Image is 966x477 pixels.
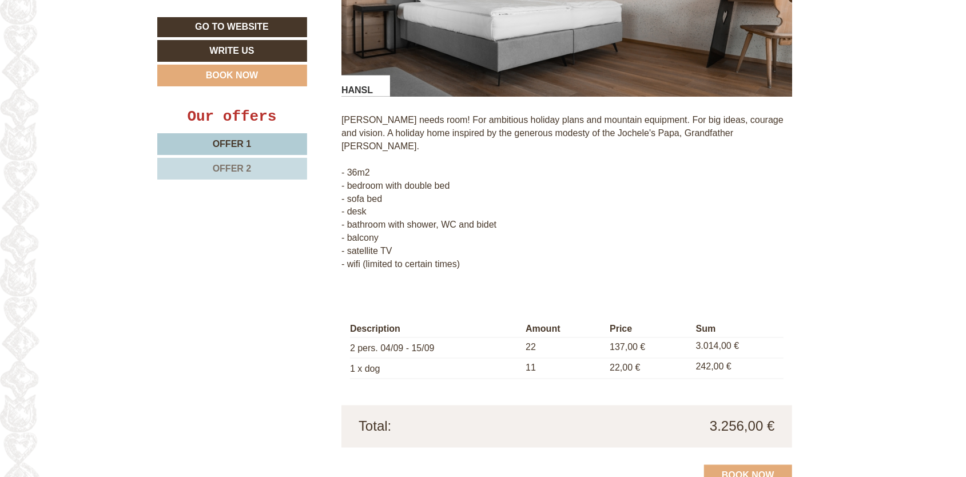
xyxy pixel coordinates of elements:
[350,359,521,379] td: 1 x dog
[710,417,774,436] span: 3.256,00 €
[691,338,784,359] td: 3.014,00 €
[350,338,521,359] td: 2 pers. 04/09 - 15/09
[350,320,521,338] th: Description
[610,363,640,373] span: 22,00 €
[213,164,252,173] span: Offer 2
[691,320,784,338] th: Sum
[605,320,691,338] th: Price
[341,114,792,271] p: [PERSON_NAME] needs room! For ambitious holiday plans and mountain equipment. For big ideas, cour...
[521,320,605,338] th: Amount
[521,359,605,379] td: 11
[610,343,645,352] span: 137,00 €
[341,75,390,97] div: HANSL
[157,17,307,37] a: Go to website
[213,139,252,149] span: Offer 1
[157,40,307,62] a: Write us
[157,106,307,128] div: Our offers
[157,65,307,86] a: Book now
[691,359,784,379] td: 242,00 €
[521,338,605,359] td: 22
[350,417,567,436] div: Total:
